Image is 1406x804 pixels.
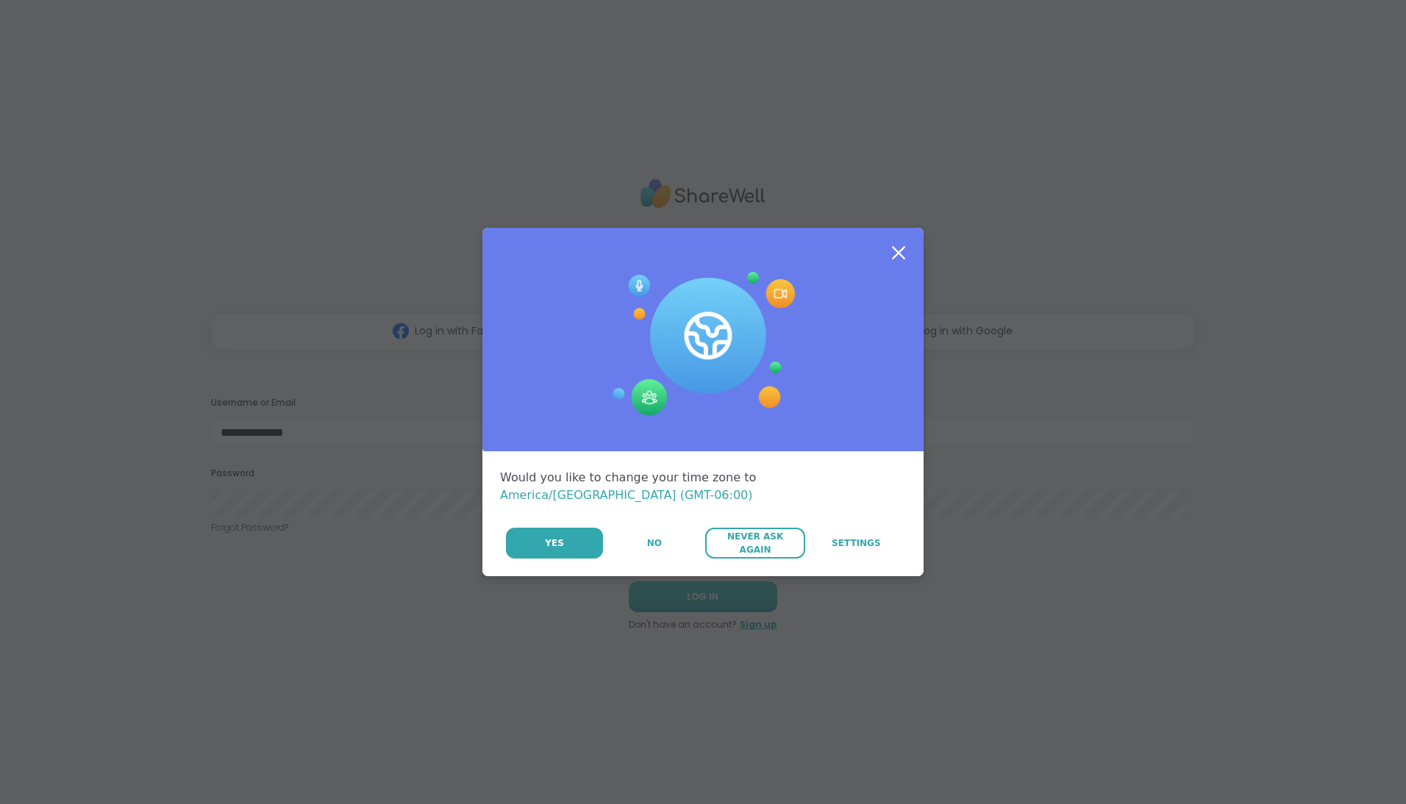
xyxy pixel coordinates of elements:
[506,528,603,559] button: Yes
[604,528,704,559] button: No
[611,272,795,416] img: Session Experience
[500,488,753,502] span: America/[GEOGRAPHIC_DATA] (GMT-06:00)
[545,536,564,550] span: Yes
[713,530,797,556] span: Never Ask Again
[500,469,906,504] div: Would you like to change your time zone to
[705,528,804,559] button: Never Ask Again
[832,536,881,550] span: Settings
[807,528,906,559] a: Settings
[647,536,662,550] span: No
